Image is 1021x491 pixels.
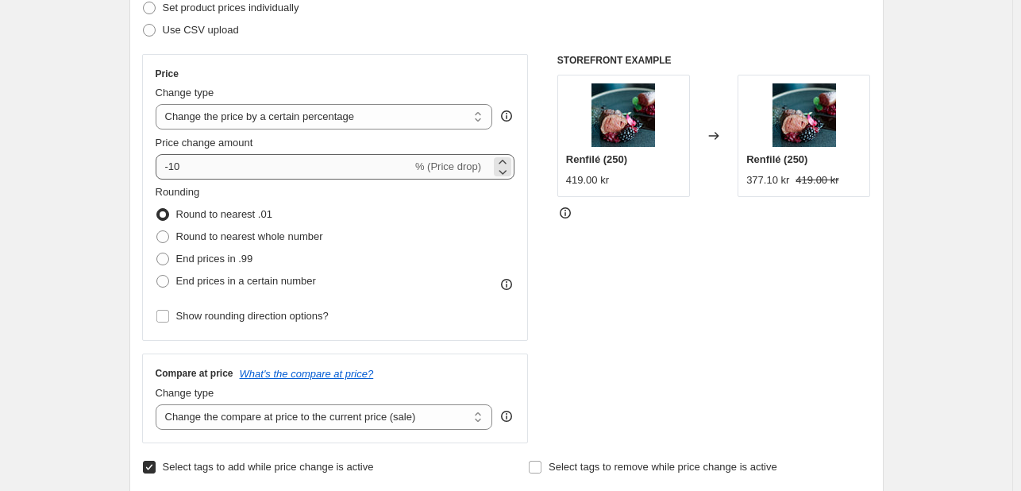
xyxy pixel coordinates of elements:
[176,208,272,220] span: Round to nearest .01
[163,24,239,36] span: Use CSV upload
[156,87,214,99] span: Change type
[156,367,233,380] h3: Compare at price
[746,172,789,188] div: 377.10 kr
[163,2,299,14] span: Set product prices individually
[557,54,871,67] h6: STOREFRONT EXAMPLE
[566,172,609,188] div: 419.00 kr
[566,153,627,165] span: Renfilé (250)
[240,368,374,380] button: What's the compare at price?
[156,154,412,180] input: -15
[746,153,807,165] span: Renfilé (250)
[176,275,316,287] span: End prices in a certain number
[549,461,777,473] span: Select tags to remove while price change is active
[591,83,655,147] img: Njalgiesrenfile_1_80x.jpg
[156,137,253,149] span: Price change amount
[176,253,253,265] span: End prices in .99
[499,108,514,124] div: help
[163,461,374,473] span: Select tags to add while price change is active
[156,186,200,198] span: Rounding
[772,83,836,147] img: Njalgiesrenfile_1_80x.jpg
[156,387,214,399] span: Change type
[176,230,323,242] span: Round to nearest whole number
[796,172,838,188] strike: 419.00 kr
[156,68,179,80] h3: Price
[415,160,481,172] span: % (Price drop)
[176,310,329,322] span: Show rounding direction options?
[499,408,514,424] div: help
